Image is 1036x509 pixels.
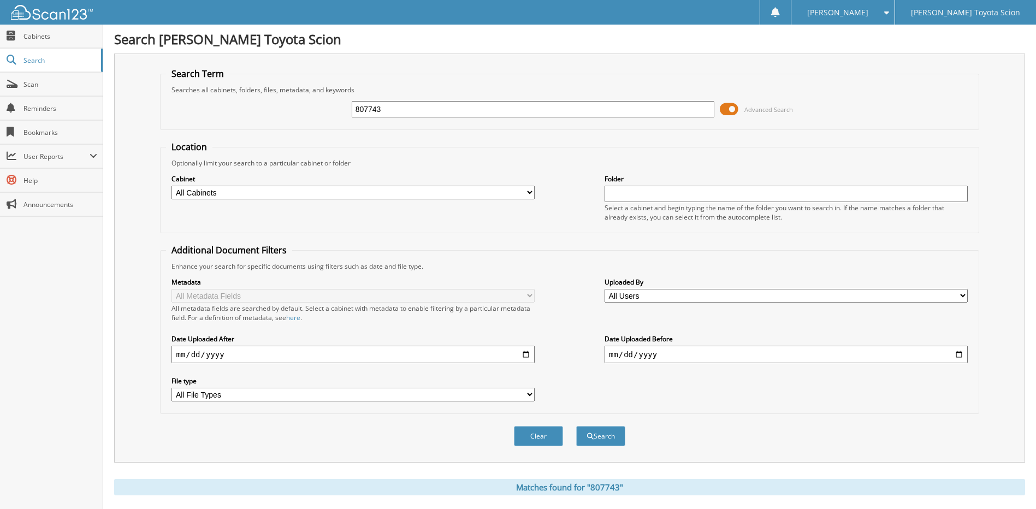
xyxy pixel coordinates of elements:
[166,262,973,271] div: Enhance your search for specific documents using filters such as date and file type.
[576,426,625,446] button: Search
[23,32,97,41] span: Cabinets
[171,174,535,184] label: Cabinet
[23,80,97,89] span: Scan
[171,304,535,322] div: All metadata fields are searched by default. Select a cabinet with metadata to enable filtering b...
[114,479,1025,495] div: Matches found for "807743"
[166,141,212,153] legend: Location
[171,346,535,363] input: start
[807,9,868,16] span: [PERSON_NAME]
[23,152,90,161] span: User Reports
[514,426,563,446] button: Clear
[11,5,93,20] img: scan123-logo-white.svg
[171,376,535,386] label: File type
[171,334,535,344] label: Date Uploaded After
[286,313,300,322] a: here
[911,9,1020,16] span: [PERSON_NAME] Toyota Scion
[166,244,292,256] legend: Additional Document Filters
[166,68,229,80] legend: Search Term
[23,176,97,185] span: Help
[605,174,968,184] label: Folder
[23,200,97,209] span: Announcements
[605,203,968,222] div: Select a cabinet and begin typing the name of the folder you want to search in. If the name match...
[605,277,968,287] label: Uploaded By
[605,334,968,344] label: Date Uploaded Before
[114,30,1025,48] h1: Search [PERSON_NAME] Toyota Scion
[166,158,973,168] div: Optionally limit your search to a particular cabinet or folder
[23,104,97,113] span: Reminders
[171,277,535,287] label: Metadata
[605,346,968,363] input: end
[166,85,973,94] div: Searches all cabinets, folders, files, metadata, and keywords
[23,128,97,137] span: Bookmarks
[23,56,96,65] span: Search
[744,105,793,114] span: Advanced Search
